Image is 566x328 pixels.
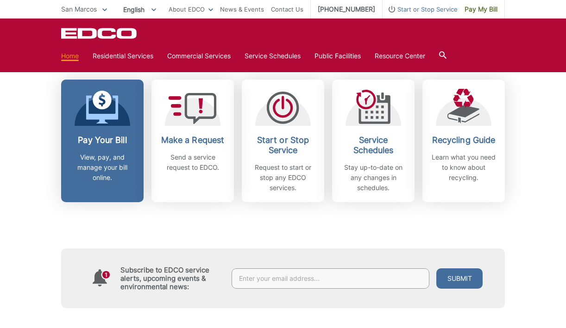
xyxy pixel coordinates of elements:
[249,162,317,193] p: Request to start or stop any EDCO services.
[232,268,429,289] input: Enter your email address...
[245,51,301,61] a: Service Schedules
[220,4,264,14] a: News & Events
[249,135,317,155] h2: Start or Stop Service
[339,135,408,155] h2: Service Schedules
[120,266,222,291] h4: Subscribe to EDCO service alerts, upcoming events & environmental news:
[429,152,498,183] p: Learn what you need to know about recycling.
[422,80,505,202] a: Recycling Guide Learn what you need to know about recycling.
[158,152,227,173] p: Send a service request to EDCO.
[68,152,137,183] p: View, pay, and manage your bill online.
[375,51,425,61] a: Resource Center
[271,4,303,14] a: Contact Us
[61,51,79,61] a: Home
[429,135,498,145] h2: Recycling Guide
[332,80,415,202] a: Service Schedules Stay up-to-date on any changes in schedules.
[169,4,213,14] a: About EDCO
[465,4,497,14] span: Pay My Bill
[61,28,138,39] a: EDCD logo. Return to the homepage.
[151,80,234,202] a: Make a Request Send a service request to EDCO.
[93,51,153,61] a: Residential Services
[339,162,408,193] p: Stay up-to-date on any changes in schedules.
[314,51,361,61] a: Public Facilities
[61,5,97,13] span: San Marcos
[116,2,163,17] span: English
[436,268,483,289] button: Submit
[167,51,231,61] a: Commercial Services
[68,135,137,145] h2: Pay Your Bill
[61,80,144,202] a: Pay Your Bill View, pay, and manage your bill online.
[158,135,227,145] h2: Make a Request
